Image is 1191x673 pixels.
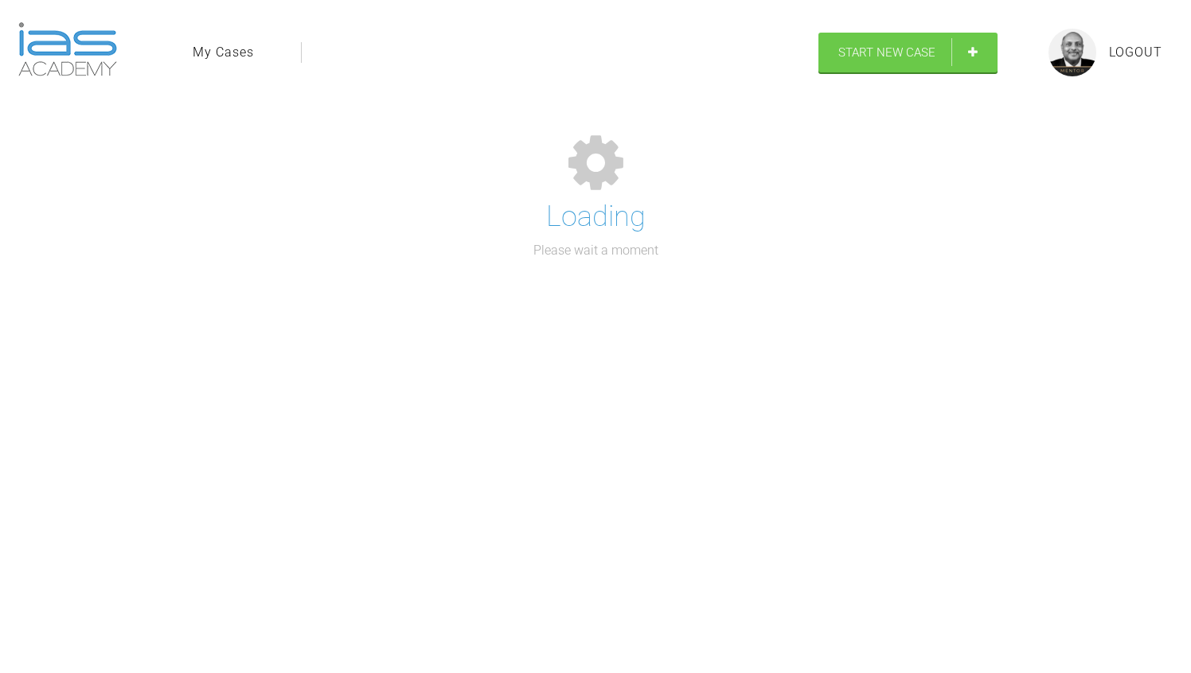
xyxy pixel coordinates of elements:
span: Start New Case [838,45,935,60]
p: Please wait a moment [533,240,658,261]
img: logo-light.3e3ef733.png [18,22,117,76]
a: Logout [1109,42,1162,63]
a: My Cases [193,42,254,63]
a: Start New Case [818,33,998,72]
h1: Loading [546,194,646,240]
img: profile.png [1048,29,1096,76]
